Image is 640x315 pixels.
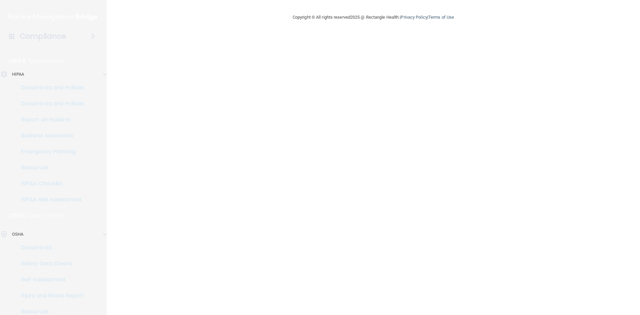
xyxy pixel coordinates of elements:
[4,292,95,299] p: Injury and Illness Report
[29,57,65,65] p: Learn More!
[29,212,64,220] p: Learn More!
[4,164,95,171] p: Resources
[4,84,95,91] p: Documents and Policies
[4,260,95,267] p: Safety Data Sheets
[401,15,427,20] a: Privacy Policy
[9,212,26,220] p: OSHA
[4,308,95,315] p: Resources
[20,32,66,41] h4: Compliance
[4,148,95,155] p: Emergency Planning
[4,180,95,187] p: HIPAA Checklist
[4,116,95,123] p: Report an Incident
[428,15,454,20] a: Terms of Use
[4,100,95,107] p: Documents and Policies
[4,276,95,283] p: Self-Assessment
[252,7,495,28] div: Copyright © All rights reserved 2025 @ Rectangle Health | |
[4,132,95,139] p: Business Associates
[9,57,26,65] p: HIPAA
[12,70,24,78] p: HIPAA
[4,196,95,203] p: HIPAA Risk Assessment
[12,230,23,238] p: OSHA
[8,10,99,24] img: PMB logo
[4,244,95,251] p: Documents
